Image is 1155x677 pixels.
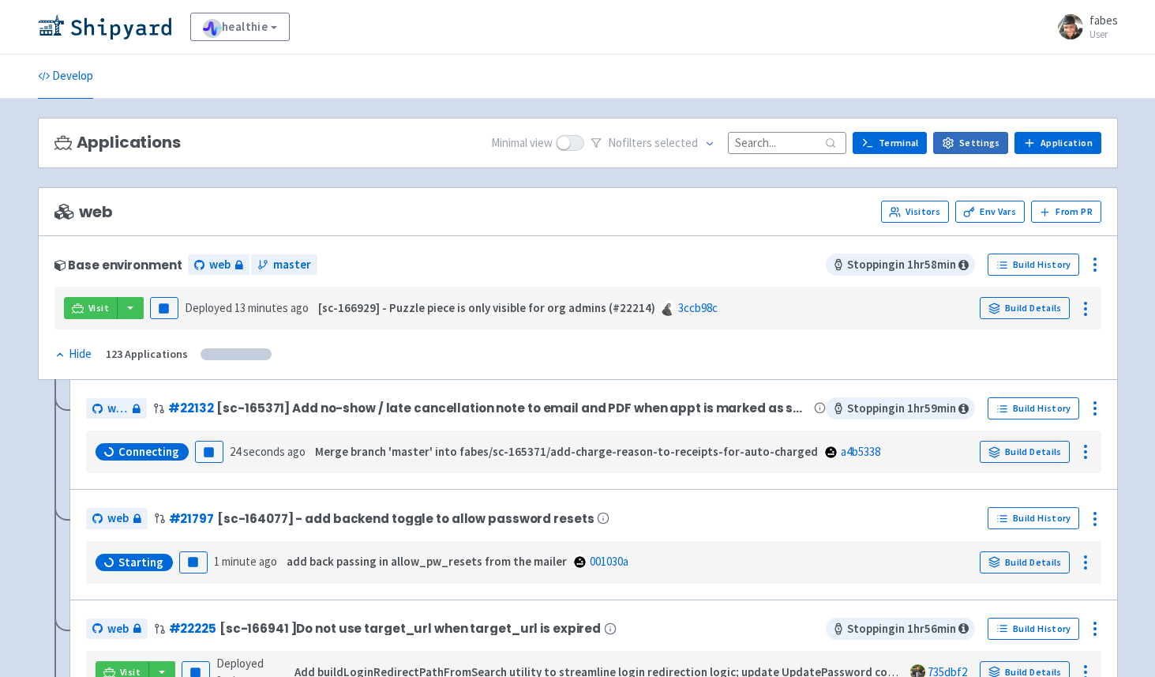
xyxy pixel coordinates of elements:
a: 001030a [590,554,628,569]
a: master [251,254,317,276]
div: 123 Applications [106,345,188,363]
input: Search... [728,132,846,153]
a: Build Details [980,441,1070,463]
a: web [86,619,148,640]
span: Deployed [185,300,309,315]
a: Build Details [980,297,1070,319]
a: Develop [38,55,93,99]
a: #22132 [168,400,213,416]
a: healthie [190,13,291,41]
img: Shipyard logo [38,14,171,39]
span: Stopping in 1 hr 59 min [826,397,975,419]
span: [sc-165371] Add no-show / late cancellation note to email and PDF when appt is marked as such [216,401,810,415]
span: Connecting [118,444,179,460]
a: Build History [988,397,1079,419]
a: fabes User [1048,14,1118,39]
time: 1 minute ago [214,554,277,569]
strong: [sc-166929] - Puzzle piece is only visible for org admins (#22214) [318,300,655,315]
span: Starting [118,555,163,570]
a: a4b5338 [841,444,880,459]
span: web [54,203,113,221]
a: Env Vars [955,201,1025,223]
span: selected [654,135,698,150]
button: Hide [54,345,93,363]
button: Pause [150,297,178,319]
span: Minimal view [491,134,553,152]
a: Build Details [980,551,1070,574]
a: Visit [64,297,118,319]
small: User [1089,29,1118,39]
a: #22225 [169,620,216,637]
a: web [86,508,148,529]
a: Visitors [881,201,949,223]
span: Stopping in 1 hr 56 min [826,618,975,640]
a: Application [1014,132,1101,154]
span: web [107,620,129,638]
div: Base environment [54,258,182,272]
time: 24 seconds ago [230,444,306,459]
span: [sc-166941 ]Do not use target_url when target_url is expired [219,622,601,635]
span: No filter s [608,134,698,152]
a: Settings [933,132,1008,154]
span: web [107,400,129,418]
span: master [273,256,311,274]
a: web [86,398,148,419]
strong: Merge branch 'master' into fabes/sc-165371/add-charge-reason-to-receipts-for-auto-charged [315,444,818,459]
strong: add back passing in allow_pw_resets from the mailer [287,554,567,569]
span: Stopping in 1 hr 58 min [826,254,975,276]
a: Build History [988,507,1079,529]
span: web [107,510,129,528]
a: Build History [988,618,1079,640]
a: Terminal [853,132,927,154]
span: web [209,256,231,274]
a: #21797 [169,510,214,527]
button: From PR [1031,201,1101,223]
button: Pause [179,551,208,574]
h3: Applications [54,134,181,152]
button: Pause [195,441,223,463]
a: web [188,254,249,276]
a: Build History [988,254,1079,276]
span: fabes [1089,13,1118,28]
a: 3ccb98c [678,300,718,315]
div: Hide [54,345,92,363]
time: 13 minutes ago [234,300,309,315]
span: Visit [88,302,109,314]
span: [sc-164077] - add backend toggle to allow password resets [217,512,594,525]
